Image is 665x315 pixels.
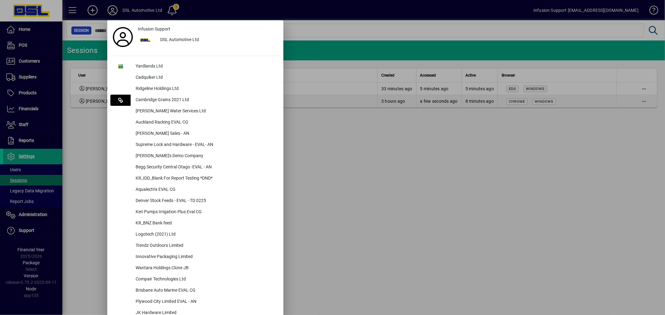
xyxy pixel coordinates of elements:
div: Innovative Packaging Limited [131,252,280,263]
button: Logotech (2021) Ltd [110,229,280,240]
button: [PERSON_NAME] Water Services Ltd [110,106,280,117]
div: Ridgeline Holdings Ltd [131,83,280,95]
div: DSL Automotive Ltd [155,35,280,46]
button: Compair Technologies Ltd [110,274,280,285]
button: Auckland Racking EVAL CG [110,117,280,128]
button: Trendz Outdoors Limited [110,240,280,252]
div: Keri Pumps Irrigation Plus Eval CG [131,207,280,218]
button: DSL Automotive Ltd [135,35,280,46]
a: Infusion Support [135,23,280,35]
button: KR_IDD_Blank For Report Testing *DND* [110,173,280,184]
div: KR_IDD_Blank For Report Testing *DND* [131,173,280,184]
div: [PERSON_NAME]'s Demo Company [131,151,280,162]
button: Innovative Packaging Limited [110,252,280,263]
button: Denver Stock Feeds - EVAL - TD 0225 [110,195,280,207]
div: Denver Stock Feeds - EVAL - TD 0225 [131,195,280,207]
div: Yardlands Ltd [131,61,280,72]
div: Cadquiker Ltd [131,72,280,83]
button: Cadquiker Ltd [110,72,280,83]
div: Compair Technologies Ltd [131,274,280,285]
div: Logotech (2021) Ltd [131,229,280,240]
button: Supreme Lock and Hardware - EVAL- AN [110,139,280,151]
div: Aqualectrix EVAL CG [131,184,280,195]
button: Cambridge Grains 2021 Ltd [110,95,280,106]
button: Plywood City Limited EVAL - AN [110,296,280,308]
div: Begg Security Central Otago -EVAL - AN [131,162,280,173]
div: Brisbane Auto Marine EVAL CG [131,285,280,296]
a: Profile [110,31,135,43]
div: Cambridge Grains 2021 Ltd [131,95,280,106]
button: Keri Pumps Irrigation Plus Eval CG [110,207,280,218]
button: Brisbane Auto Marine EVAL CG [110,285,280,296]
div: [PERSON_NAME] Water Services Ltd [131,106,280,117]
button: Yardlands Ltd [110,61,280,72]
div: [PERSON_NAME] Sales - AN [131,128,280,139]
button: Ridgeline Holdings Ltd [110,83,280,95]
div: Auckland Racking EVAL CG [131,117,280,128]
div: Trendz Outdoors Limited [131,240,280,252]
button: [PERSON_NAME]'s Demo Company [110,151,280,162]
button: [PERSON_NAME] Sales - AN [110,128,280,139]
div: KR_BNZ Bank feed [131,218,280,229]
button: KR_BNZ Bank feed [110,218,280,229]
div: Supreme Lock and Hardware - EVAL- AN [131,139,280,151]
div: Plywood City Limited EVAL - AN [131,296,280,308]
span: Infusion Support [138,26,170,32]
button: Begg Security Central Otago -EVAL - AN [110,162,280,173]
button: Wantara Holdings Clone JB [110,263,280,274]
button: Aqualectrix EVAL CG [110,184,280,195]
div: Wantara Holdings Clone JB [131,263,280,274]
